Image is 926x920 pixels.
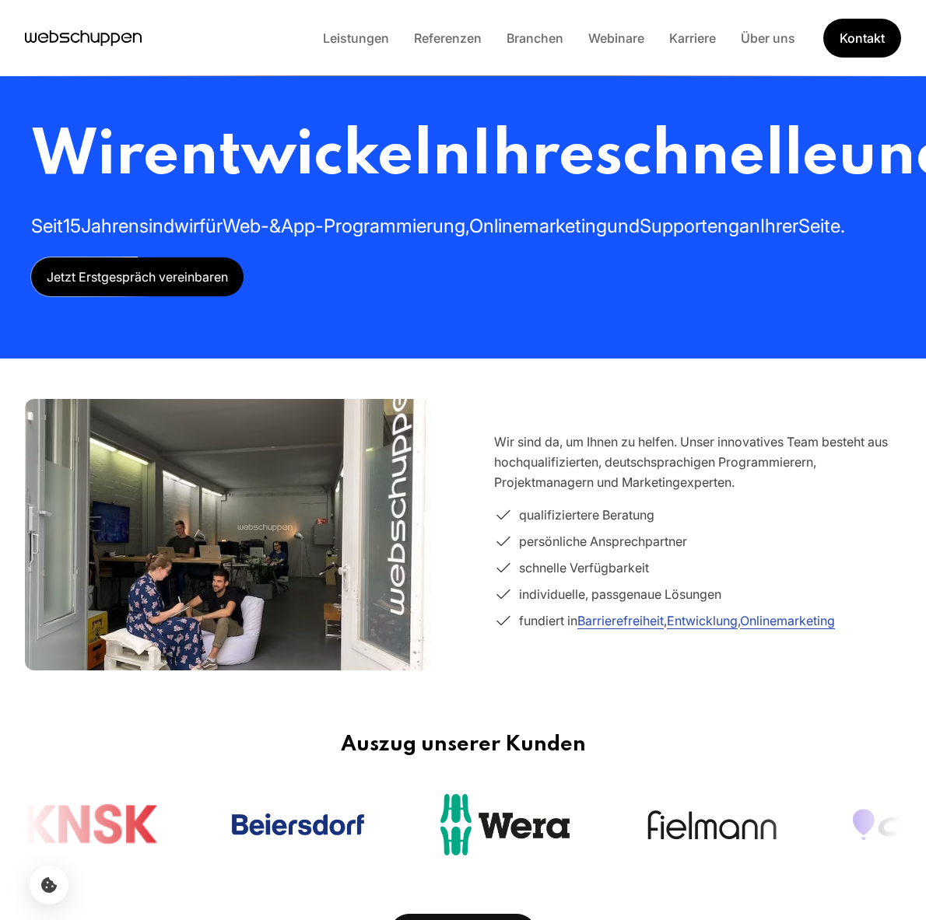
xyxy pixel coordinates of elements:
[494,30,576,46] a: Branchen
[577,613,664,628] a: Barrierefreiheit
[519,531,687,551] span: persönliche Ansprechpartner
[576,30,657,46] a: Webinare
[232,813,364,835] img: Beiersdorf
[707,215,739,237] span: eng
[519,584,721,604] span: individuelle, passgenaue Lösungen
[31,125,143,188] span: Wir
[646,808,778,841] img: Fielmann
[31,215,63,237] span: Seit
[657,30,728,46] a: Karriere
[30,866,68,904] button: Cookie-Einstellungen öffnen
[607,215,640,237] span: und
[402,30,494,46] a: Referenzen
[63,215,81,237] span: 15
[174,215,199,237] span: wir
[439,792,571,858] img: Wera
[232,813,364,835] a: Open the page of Beiersdorf in a new tab
[199,215,223,237] span: für
[25,804,157,844] img: KNSK
[281,215,469,237] span: App-Programmierung,
[81,215,139,237] span: Jahren
[494,432,901,492] p: Wir sind da, um Ihnen zu helfen. Unser innovatives Team besteht aus hochqualifizierten, deutschsp...
[667,613,738,628] a: Entwicklung
[519,505,654,525] span: qualifiziertere Beratung
[310,30,402,46] a: Leistungen
[439,792,571,858] a: Open the page of Wera in a new tab
[223,215,269,237] span: Web-
[25,359,432,709] img: Team im webschuppen-Büro in Hamburg
[519,610,835,631] span: fundiert in , ,
[640,215,707,237] span: Support
[25,733,901,757] h3: Auszug unserer Kunden
[728,30,808,46] a: Über uns
[595,125,838,188] span: schnelle
[798,215,845,237] span: Seite.
[739,215,760,237] span: an
[823,19,901,58] a: Get Started
[469,215,607,237] span: Onlinemarketing
[519,558,649,578] span: schnelle Verfügbarkeit
[740,613,835,628] a: Onlinemarketing
[760,215,798,237] span: Ihrer
[471,125,595,188] span: Ihre
[25,804,157,844] a: Open the page of KNSK in a new tab
[25,26,142,50] a: Hauptseite besuchen
[269,215,281,237] span: &
[31,257,244,296] a: Jetzt Erstgespräch vereinbaren
[143,125,471,188] span: entwickeln
[139,215,174,237] span: sind
[646,808,778,841] a: Open the page of Fielmann in a new tab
